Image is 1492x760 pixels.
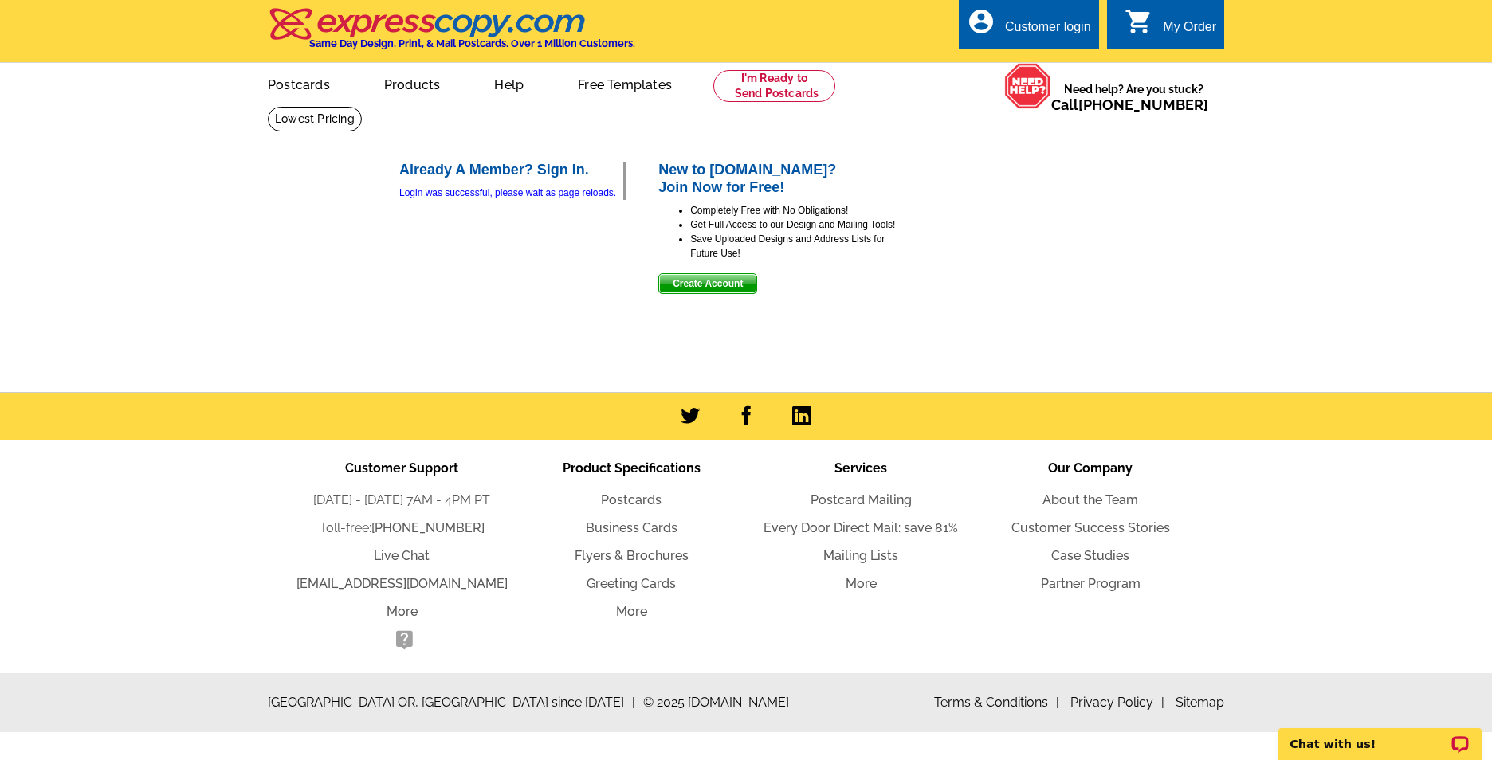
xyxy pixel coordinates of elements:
[1163,20,1216,42] div: My Order
[764,520,958,535] a: Every Door Direct Mail: save 81%
[1048,460,1133,476] span: Our Company
[563,460,701,476] span: Product Specifications
[1051,548,1129,563] a: Case Studies
[811,492,912,507] a: Postcard Mailing
[1041,576,1141,591] a: Partner Program
[309,37,635,49] h4: Same Day Design, Print, & Mail Postcards. Over 1 Million Customers.
[345,460,458,476] span: Customer Support
[268,693,635,712] span: [GEOGRAPHIC_DATA] OR, [GEOGRAPHIC_DATA] since [DATE]
[399,162,623,179] h2: Already A Member? Sign In.
[552,65,697,102] a: Free Templates
[1070,695,1164,710] a: Privacy Policy
[1125,7,1153,36] i: shopping_cart
[834,460,887,476] span: Services
[643,693,789,712] span: © 2025 [DOMAIN_NAME]
[1005,20,1091,42] div: Customer login
[242,65,355,102] a: Postcards
[616,604,647,619] a: More
[1051,81,1216,113] span: Need help? Are you stuck?
[846,576,877,591] a: More
[268,19,635,49] a: Same Day Design, Print, & Mail Postcards. Over 1 Million Customers.
[586,520,677,535] a: Business Cards
[1042,492,1138,507] a: About the Team
[287,491,516,510] li: [DATE] - [DATE] 7AM - 4PM PT
[399,186,623,200] div: Login was successful, please wait as page reloads.
[387,604,418,619] a: More
[690,217,897,232] li: Get Full Access to our Design and Mailing Tools!
[587,576,676,591] a: Greeting Cards
[374,548,430,563] a: Live Chat
[469,65,549,102] a: Help
[823,548,898,563] a: Mailing Lists
[1004,63,1051,109] img: help
[1268,710,1492,760] iframe: LiveChat chat widget
[690,203,897,217] li: Completely Free with No Obligations!
[690,232,897,261] li: Save Uploaded Designs and Address Lists for Future Use!
[1125,18,1216,37] a: shopping_cart My Order
[659,274,756,293] span: Create Account
[371,520,485,535] a: [PHONE_NUMBER]
[575,548,689,563] a: Flyers & Brochures
[967,7,995,36] i: account_circle
[967,18,1091,37] a: account_circle Customer login
[658,162,897,196] h2: New to [DOMAIN_NAME]? Join Now for Free!
[1011,520,1170,535] a: Customer Success Stories
[601,492,662,507] a: Postcards
[934,695,1059,710] a: Terms & Conditions
[296,576,508,591] a: [EMAIL_ADDRESS][DOMAIN_NAME]
[1078,96,1208,113] a: [PHONE_NUMBER]
[1051,96,1208,113] span: Call
[287,519,516,538] li: Toll-free:
[658,273,757,294] button: Create Account
[359,65,466,102] a: Products
[1176,695,1224,710] a: Sitemap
